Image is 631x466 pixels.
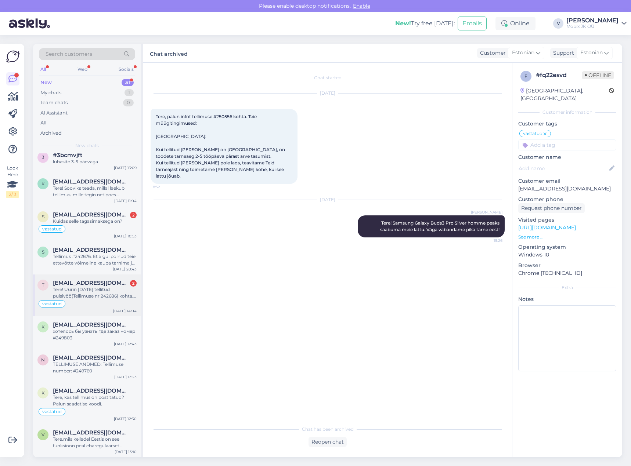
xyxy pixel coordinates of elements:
div: [GEOGRAPHIC_DATA], [GEOGRAPHIC_DATA] [520,87,609,102]
span: f [524,73,527,79]
div: AI Assistant [40,109,68,117]
p: Visited pages [518,216,616,224]
div: All [40,119,47,127]
input: Add name [519,164,608,172]
a: [PERSON_NAME]Mobix JK OÜ [566,18,627,29]
div: Request phone number [518,203,585,213]
a: [URL][DOMAIN_NAME] [518,224,576,231]
div: [DATE] 14:04 [113,308,137,314]
p: Customer tags [518,120,616,128]
div: Tere.mils kelladel Eestis on see funksioon peal ebaregulaarset südamerütmi, mis võib viidata näit... [53,436,137,449]
span: s [42,214,44,219]
span: sulev.maesaar@gmail.com [53,247,129,253]
div: Tellimus #242676. Et algul polnud teie ettevõtte võimeline kaupa tarnima ja nüüd pole isegi võime... [53,253,137,266]
button: Emails [458,17,487,30]
div: [DATE] 13:23 [114,374,137,380]
p: Browser [518,262,616,269]
span: New chats [75,142,99,149]
div: [DATE] 12:30 [114,416,137,422]
div: Tere! Uurin [DATE] tellitud pulsivöö(Tellimuse nr 242686) kohta. Kas on täpsemat infot kuna pulsi... [53,286,137,299]
span: katjaatamanova2012@gmail.com [53,321,129,328]
div: 2 / 3 [6,191,19,198]
p: Customer phone [518,196,616,203]
span: timo.truu@mail.ee [53,280,129,286]
div: Extra [518,284,616,291]
div: My chats [40,89,61,97]
div: Customer [477,49,506,57]
span: vastatud [42,409,62,414]
span: vastatud [42,227,62,231]
div: [DATE] 12:43 [114,341,137,347]
span: k [42,324,45,330]
div: Support [550,49,574,57]
span: 8:52 [153,184,180,190]
div: Reopen chat [309,437,347,447]
span: Estonian [512,49,534,57]
div: 2 [130,280,137,287]
div: Mobix JK OÜ [566,23,619,29]
label: Chat archived [150,48,188,58]
span: n [41,357,45,363]
span: Estonian [580,49,603,57]
div: Online [495,17,536,30]
div: [DATE] [151,90,505,97]
span: valdek.veod@gmail.com [53,429,129,436]
div: [DATE] 20:43 [113,266,137,272]
div: Web [76,65,89,74]
p: Windows 10 [518,251,616,259]
span: vastatud [523,131,542,136]
b: New! [395,20,411,27]
div: [PERSON_NAME] [566,18,619,23]
div: 31 [122,79,134,86]
div: All [39,65,47,74]
span: sulev.maesaar@gmail.com [53,211,129,218]
span: Tere! Samsung Galaxy Buds3 Pro Silver homme peaks saabuma meie lattu. Väga vabandame pika tarne e... [380,220,501,232]
p: [EMAIL_ADDRESS][DOMAIN_NAME] [518,185,616,193]
span: k [42,390,45,396]
span: v [42,432,44,437]
input: Add a tag [518,139,616,150]
span: [PERSON_NAME] [471,210,502,215]
div: V [553,18,563,29]
div: [DATE] 13:09 [114,165,137,171]
div: Archived [40,130,62,137]
span: neve.karjus.001@mail.ee [53,354,129,361]
p: Operating system [518,243,616,251]
p: Chrome [TECHNICAL_ID] [518,269,616,277]
div: 1 [125,89,134,97]
div: Try free [DATE]: [395,19,455,28]
span: t [42,282,44,288]
span: s [42,249,44,255]
span: #3bcmvjft [53,152,82,159]
div: Tere, kas tellimus on postitatud? Palun saadetise koodi. [53,394,137,407]
div: Socials [117,65,135,74]
div: Customer information [518,109,616,116]
span: Offline [582,71,614,79]
div: [DATE] 10:53 [114,233,137,239]
span: Search customers [46,50,92,58]
div: 0 [123,99,134,106]
span: k.noulik@gmail.com [53,178,129,185]
div: TELLIMUSE ANDMED: Tellimuse number: #249760 [53,361,137,374]
div: [DATE] 11:04 [114,198,137,204]
p: Customer name [518,153,616,161]
span: 15:26 [475,238,502,243]
span: Chat has been archived [302,426,354,433]
div: Kuidas selle tagasimaksega on? [53,218,137,225]
div: New [40,79,52,86]
span: Tere, palun infot tellimuse #250556 kohta. Teie müügitingimused: [GEOGRAPHIC_DATA]: Kui tellitud ... [156,114,286,179]
span: Enable [351,3,372,9]
span: vastatud [42,302,62,306]
span: 3 [42,154,44,160]
div: Look Here [6,165,19,198]
div: [DATE] 13:10 [115,449,137,455]
img: Askly Logo [6,50,20,63]
div: lubasite 3-5 päevaga [53,159,137,165]
div: Chat started [151,74,505,81]
div: Tere! Sooviks teada, millal laekub tellimus, mille tegin netipoes 1.septembril. Tellimuse number ... [53,185,137,198]
div: [DATE] [151,196,505,203]
div: Team chats [40,99,68,106]
div: хотелось бы узнать где заказ номер #249803 [53,328,137,341]
span: k [42,181,45,186]
p: Notes [518,295,616,303]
